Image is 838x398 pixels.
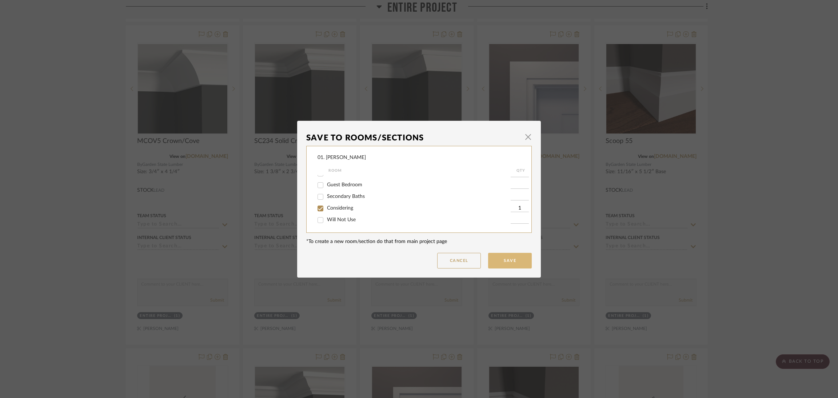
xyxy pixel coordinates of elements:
[306,238,532,246] div: *To create a new room/section do that from main project page
[318,154,366,162] div: 01. [PERSON_NAME]
[327,217,356,222] span: Will Not Use
[437,253,481,268] button: Cancel
[327,194,365,199] span: Secondary Baths
[306,130,532,146] dialog-header: Save To Rooms/Sections
[328,166,511,175] div: Room
[511,166,531,175] div: QTY
[306,130,521,146] div: Save To Rooms/Sections
[521,130,535,144] button: Close
[327,206,353,211] span: Considering
[327,182,362,187] span: Guest Bedroom
[488,253,532,268] button: Save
